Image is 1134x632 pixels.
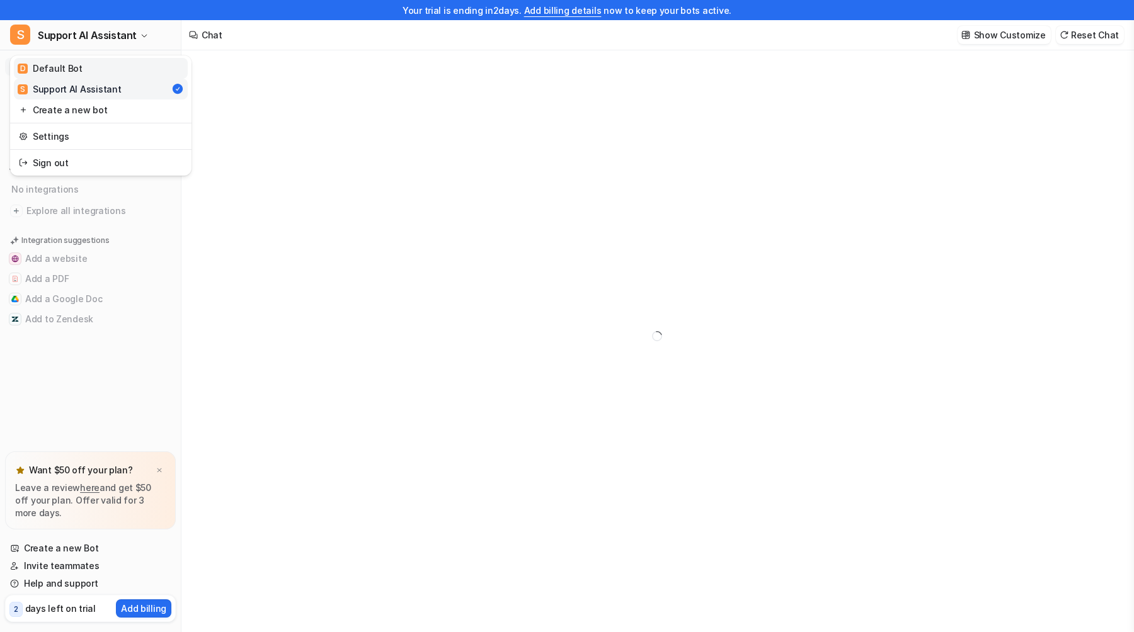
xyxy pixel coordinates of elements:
[18,62,83,75] div: Default Bot
[18,82,121,96] div: Support AI Assistant
[38,26,137,44] span: Support AI Assistant
[14,152,188,173] a: Sign out
[19,130,28,143] img: reset
[14,99,188,120] a: Create a new bot
[18,64,28,74] span: D
[10,55,192,176] div: SSupport AI Assistant
[18,84,28,94] span: S
[19,103,28,116] img: reset
[19,156,28,169] img: reset
[10,25,30,45] span: S
[14,126,188,147] a: Settings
